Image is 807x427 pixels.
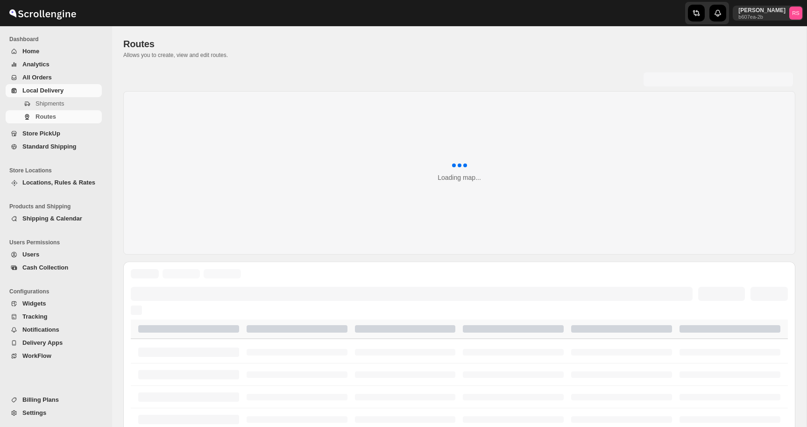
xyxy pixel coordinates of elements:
button: All Orders [6,71,102,84]
span: Store PickUp [22,130,60,137]
span: Store Locations [9,167,106,174]
span: Notifications [22,326,59,333]
span: Delivery Apps [22,339,63,346]
button: Users [6,248,102,261]
button: Routes [6,110,102,123]
button: Cash Collection [6,261,102,274]
span: Settings [22,409,46,416]
span: Products and Shipping [9,203,106,210]
p: [PERSON_NAME] [738,7,786,14]
span: Romil Seth [789,7,802,20]
span: Standard Shipping [22,143,77,150]
button: Notifications [6,323,102,336]
span: Billing Plans [22,396,59,403]
button: Shipping & Calendar [6,212,102,225]
button: User menu [733,6,803,21]
span: Tracking [22,313,47,320]
span: All Orders [22,74,52,81]
p: Allows you to create, view and edit routes. [123,51,795,59]
span: Analytics [22,61,50,68]
span: Local Delivery [22,87,64,94]
span: Configurations [9,288,106,295]
span: Dashboard [9,36,106,43]
span: Home [22,48,39,55]
button: Delivery Apps [6,336,102,349]
span: Shipments [35,100,64,107]
button: Home [6,45,102,58]
button: Tracking [6,310,102,323]
button: Shipments [6,97,102,110]
span: Users Permissions [9,239,106,246]
button: Locations, Rules & Rates [6,176,102,189]
div: Loading map... [438,173,481,182]
span: Users [22,251,39,258]
button: Settings [6,406,102,420]
text: RS [792,10,800,16]
span: Routes [35,113,56,120]
span: Cash Collection [22,264,68,271]
span: Shipping & Calendar [22,215,82,222]
span: WorkFlow [22,352,51,359]
p: b607ea-2b [738,14,786,20]
button: Billing Plans [6,393,102,406]
button: Analytics [6,58,102,71]
span: Widgets [22,300,46,307]
span: Locations, Rules & Rates [22,179,95,186]
img: ScrollEngine [7,1,78,25]
button: WorkFlow [6,349,102,363]
button: Widgets [6,297,102,310]
span: Routes [123,39,155,49]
